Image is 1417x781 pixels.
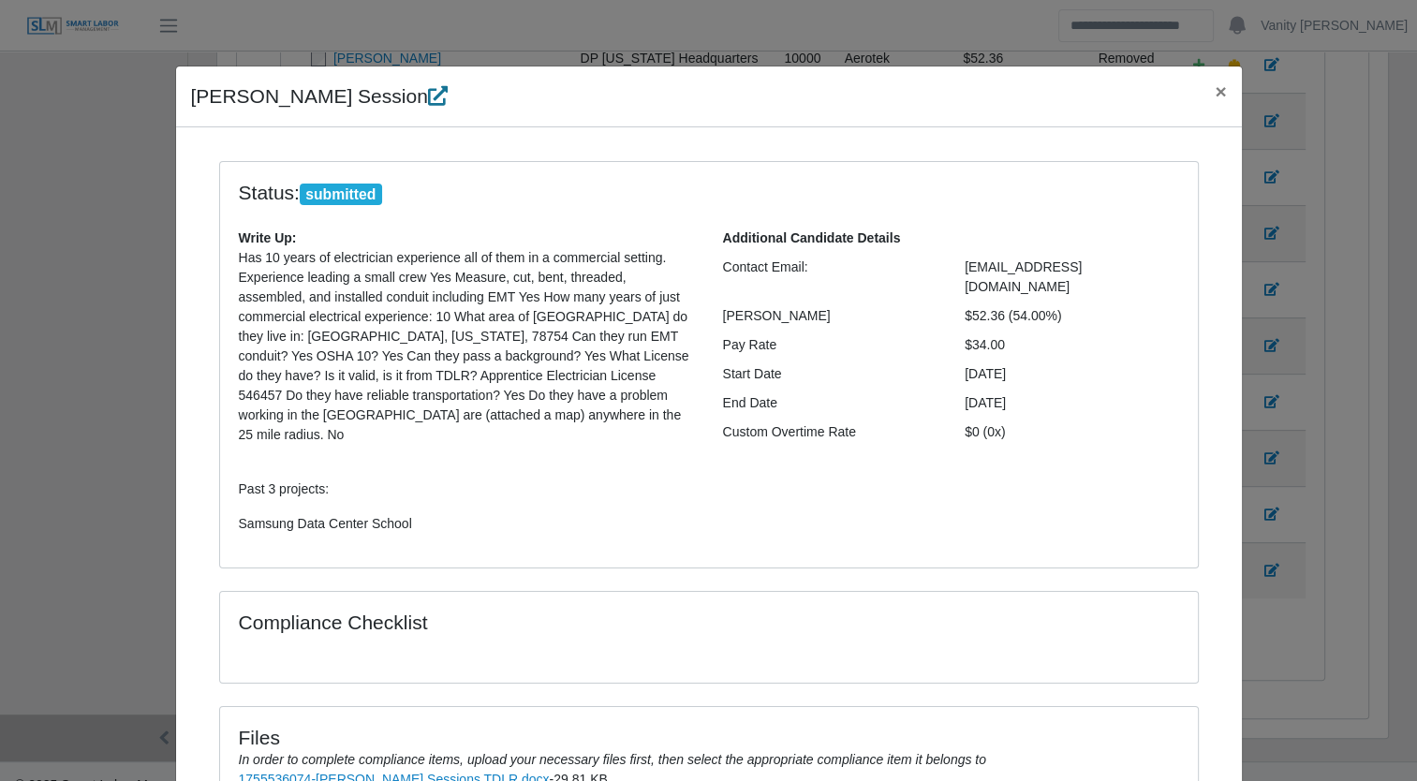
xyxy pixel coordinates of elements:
div: Contact Email: [709,258,952,297]
b: Additional Candidate Details [723,230,901,245]
div: $52.36 (54.00%) [951,306,1193,326]
span: submitted [300,184,382,206]
span: × [1215,81,1226,102]
div: [PERSON_NAME] [709,306,952,326]
i: In order to complete compliance items, upload your necessary files first, then select the appropr... [239,752,986,767]
div: Custom Overtime Rate [709,422,952,442]
b: Write Up: [239,230,297,245]
div: End Date [709,393,952,413]
span: $0 (0x) [965,424,1006,439]
p: Past 3 projects: [239,479,695,499]
div: Pay Rate [709,335,952,355]
div: $34.00 [951,335,1193,355]
h4: Files [239,726,1179,749]
h4: Compliance Checklist [239,611,856,634]
div: [DATE] [951,364,1193,384]
h4: Status: [239,181,937,206]
button: Close [1200,66,1241,116]
div: Start Date [709,364,952,384]
p: Has 10 years of electrician experience all of them in a commercial setting. Experience leading a ... [239,248,695,534]
span: [DATE] [965,395,1006,410]
span: [EMAIL_ADDRESS][DOMAIN_NAME] [965,259,1082,294]
h4: [PERSON_NAME] Session [191,81,448,111]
